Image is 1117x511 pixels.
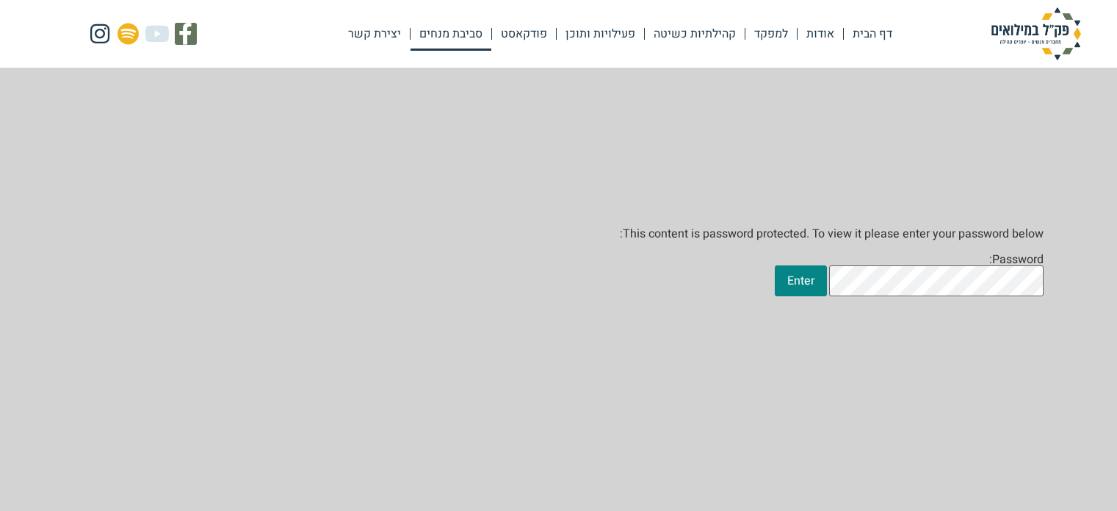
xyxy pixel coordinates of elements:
[645,17,745,51] a: קהילתיות כשיטה
[492,17,556,51] a: פודקאסט
[829,254,1044,296] label: Password:
[339,17,410,51] a: יצירת קשר
[73,225,1044,243] p: This content is password protected. To view it please enter your password below:
[411,17,491,51] a: סביבת מנחים
[798,17,843,51] a: אודות
[557,17,644,51] a: פעילויות ותוכן
[844,17,901,51] a: דף הבית
[745,17,797,51] a: למפקד
[963,7,1110,60] img: פק"ל
[339,17,901,51] nav: Menu
[775,265,827,296] input: Enter
[829,265,1044,296] input: Password:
